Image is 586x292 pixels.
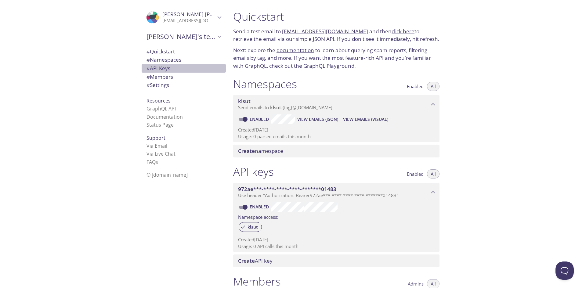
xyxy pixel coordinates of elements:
div: Namespaces [142,56,226,64]
div: API Keys [142,64,226,73]
span: Quickstart [146,48,175,55]
span: klsut [244,224,262,230]
div: Create namespace [233,145,440,157]
span: # [146,65,150,72]
span: View Emails (Visual) [343,116,388,123]
div: Nghia Nguyen [142,7,226,27]
p: Created [DATE] [238,236,435,243]
a: click here [392,28,414,35]
span: Create [238,147,255,154]
div: Create API Key [233,254,440,267]
a: Documentation [146,114,183,120]
iframe: Help Scout Beacon - Open [555,261,574,280]
label: Namespace access: [238,212,278,221]
div: klsut namespace [233,95,440,114]
h1: Namespaces [233,77,297,91]
span: Settings [146,81,169,88]
span: [PERSON_NAME] [PERSON_NAME] [162,11,246,18]
p: Created [DATE] [238,127,435,133]
button: View Emails (JSON) [295,114,341,124]
span: © [DOMAIN_NAME] [146,171,188,178]
span: API Keys [146,65,170,72]
div: Nghia's team [142,29,226,45]
span: Members [146,73,173,80]
a: Enabled [249,116,271,122]
span: # [146,81,150,88]
a: GraphQL Playground [303,62,354,69]
span: API key [238,257,273,264]
span: Create [238,257,255,264]
p: Next: explore the to learn about querying spam reports, filtering emails by tag, and more. If you... [233,46,440,70]
span: [PERSON_NAME]'s team [146,32,215,41]
div: Members [142,73,226,81]
p: Usage: 0 API calls this month [238,243,435,250]
a: Status Page [146,121,174,128]
div: klsut [239,222,262,232]
button: Enabled [403,82,427,91]
button: All [427,279,440,288]
a: documentation [277,47,314,54]
span: # [146,56,150,63]
p: Send a test email to and then to retrieve the email via our simple JSON API. If you don't see it ... [233,27,440,43]
span: klsut [270,104,281,110]
button: All [427,82,440,91]
button: Admins [404,279,427,288]
div: Quickstart [142,47,226,56]
button: View Emails (Visual) [341,114,391,124]
button: Enabled [403,169,427,178]
span: Resources [146,97,171,104]
a: GraphQL API [146,105,176,112]
h1: Members [233,275,281,288]
p: Usage: 0 parsed emails this month [238,133,435,140]
span: Send emails to . {tag} @[DOMAIN_NAME] [238,104,332,110]
a: Via Live Chat [146,150,175,157]
a: Enabled [249,204,271,210]
span: # [146,73,150,80]
button: All [427,169,440,178]
h1: API keys [233,165,274,178]
span: # [146,48,150,55]
p: [EMAIL_ADDRESS][DOMAIN_NAME] [162,18,215,24]
h1: Quickstart [233,10,440,23]
span: namespace [238,147,283,154]
a: [EMAIL_ADDRESS][DOMAIN_NAME] [282,28,368,35]
span: klsut [238,98,251,105]
a: Via Email [146,142,167,149]
a: FAQ [146,159,158,165]
div: Team Settings [142,81,226,89]
span: Namespaces [146,56,181,63]
span: View Emails (JSON) [297,116,338,123]
span: Support [146,135,165,141]
span: s [156,159,158,165]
